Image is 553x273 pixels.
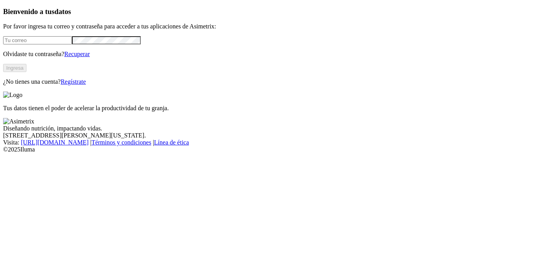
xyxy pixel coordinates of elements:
[64,51,90,57] a: Recuperar
[61,78,86,85] a: Regístrate
[3,92,23,99] img: Logo
[3,118,34,125] img: Asimetrix
[3,139,550,146] div: Visita : | |
[3,64,26,72] button: Ingresa
[154,139,189,146] a: Línea de ética
[54,7,71,16] span: datos
[3,132,550,139] div: [STREET_ADDRESS][PERSON_NAME][US_STATE].
[3,78,550,85] p: ¿No tienes una cuenta?
[3,146,550,153] div: © 2025 Iluma
[3,36,72,44] input: Tu correo
[3,7,550,16] h3: Bienvenido a tus
[3,23,550,30] p: Por favor ingresa tu correo y contraseña para acceder a tus aplicaciones de Asimetrix:
[21,139,89,146] a: [URL][DOMAIN_NAME]
[3,125,550,132] div: Diseñando nutrición, impactando vidas.
[91,139,151,146] a: Términos y condiciones
[3,51,550,58] p: Olvidaste tu contraseña?
[3,105,550,112] p: Tus datos tienen el poder de acelerar la productividad de tu granja.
